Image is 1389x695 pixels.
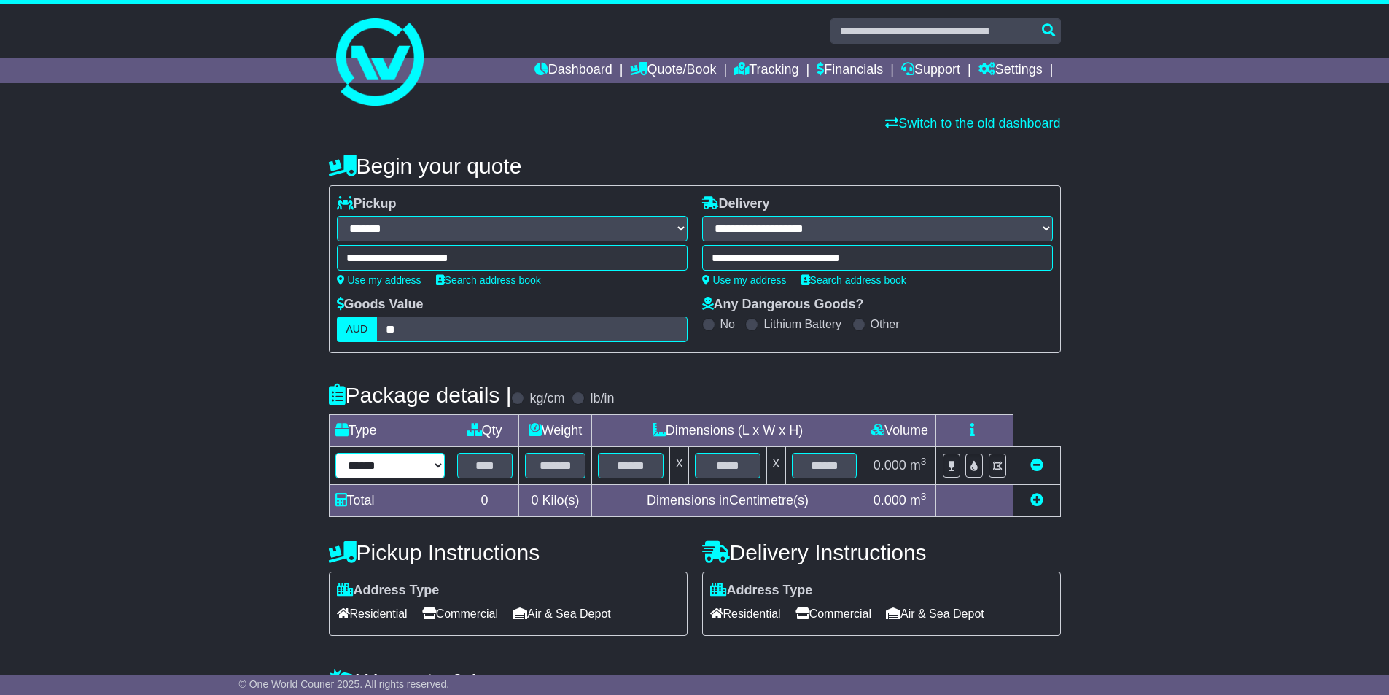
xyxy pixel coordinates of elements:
[329,669,1061,693] h4: Warranty & Insurance
[702,196,770,212] label: Delivery
[871,317,900,331] label: Other
[518,415,592,447] td: Weight
[702,540,1061,564] h4: Delivery Instructions
[710,602,781,625] span: Residential
[337,317,378,342] label: AUD
[518,485,592,517] td: Kilo(s)
[817,58,883,83] a: Financials
[763,317,841,331] label: Lithium Battery
[702,274,787,286] a: Use my address
[337,196,397,212] label: Pickup
[1030,458,1043,473] a: Remove this item
[766,447,785,485] td: x
[329,540,688,564] h4: Pickup Instructions
[886,602,984,625] span: Air & Sea Depot
[239,678,450,690] span: © One World Courier 2025. All rights reserved.
[874,458,906,473] span: 0.000
[329,383,512,407] h4: Package details |
[590,391,614,407] label: lb/in
[670,447,689,485] td: x
[513,602,611,625] span: Air & Sea Depot
[734,58,798,83] a: Tracking
[451,485,518,517] td: 0
[337,602,408,625] span: Residential
[710,583,813,599] label: Address Type
[978,58,1043,83] a: Settings
[910,493,927,508] span: m
[436,274,541,286] a: Search address book
[901,58,960,83] a: Support
[592,415,863,447] td: Dimensions (L x W x H)
[592,485,863,517] td: Dimensions in Centimetre(s)
[337,297,424,313] label: Goods Value
[863,415,936,447] td: Volume
[329,154,1061,178] h4: Begin your quote
[795,602,871,625] span: Commercial
[534,58,612,83] a: Dashboard
[531,493,538,508] span: 0
[451,415,518,447] td: Qty
[529,391,564,407] label: kg/cm
[337,274,421,286] a: Use my address
[885,116,1060,131] a: Switch to the old dashboard
[801,274,906,286] a: Search address book
[874,493,906,508] span: 0.000
[337,583,440,599] label: Address Type
[1030,493,1043,508] a: Add new item
[702,297,864,313] label: Any Dangerous Goods?
[720,317,735,331] label: No
[329,415,451,447] td: Type
[921,456,927,467] sup: 3
[910,458,927,473] span: m
[630,58,716,83] a: Quote/Book
[329,485,451,517] td: Total
[921,491,927,502] sup: 3
[422,602,498,625] span: Commercial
